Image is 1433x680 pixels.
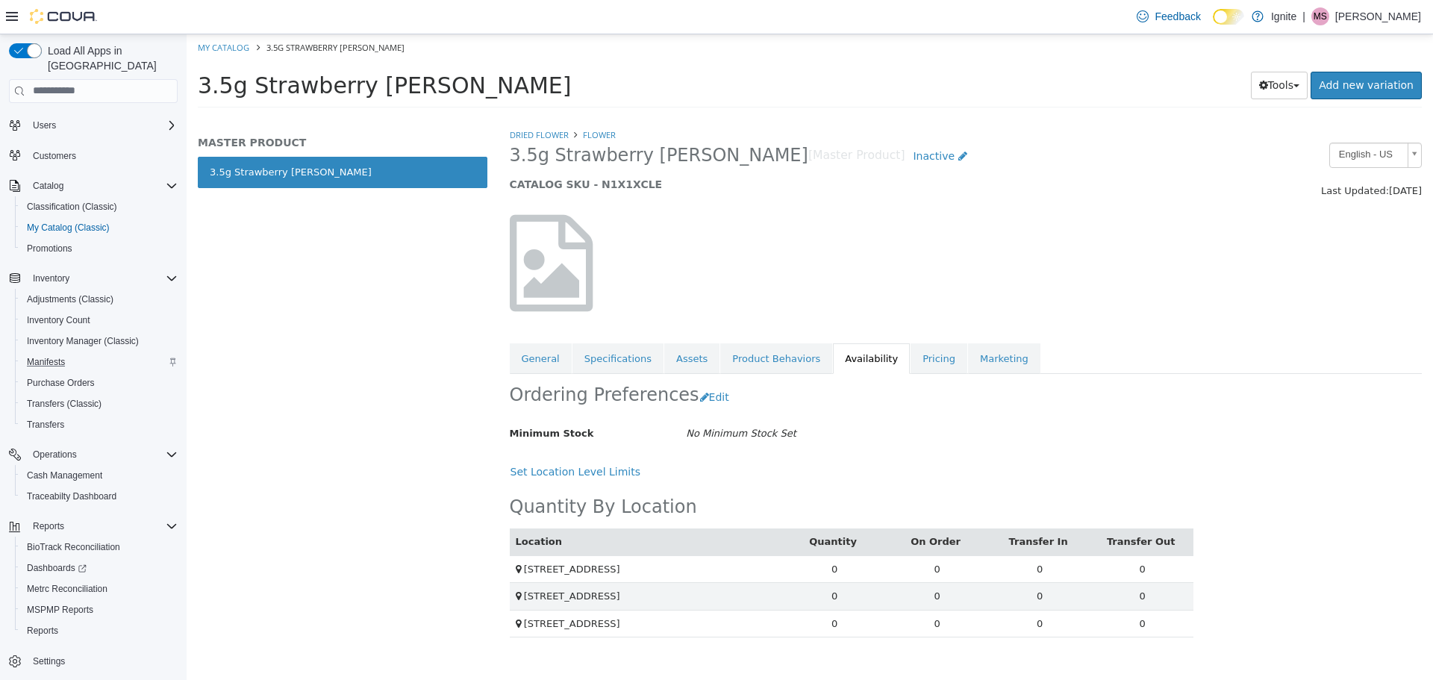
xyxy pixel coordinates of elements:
[802,549,905,576] td: 0
[21,395,107,413] a: Transfers (Classic)
[646,309,723,340] a: Availability
[499,393,610,405] i: No Minimum Stock Set
[15,289,184,310] button: Adjustments (Classic)
[33,655,65,667] span: Settings
[11,7,63,19] a: My Catalog
[596,549,699,576] td: 0
[596,521,699,549] td: 0
[27,562,87,574] span: Dashboards
[15,558,184,578] a: Dashboards
[323,424,463,452] button: Set Location Level Limits
[27,116,62,134] button: Users
[27,177,69,195] button: Catalog
[27,652,71,670] a: Settings
[33,449,77,461] span: Operations
[11,122,301,154] a: 3.5g Strawberry [PERSON_NAME]
[21,538,178,556] span: BioTrack Reconciliation
[21,240,78,258] a: Promotions
[15,196,184,217] button: Classification (Classic)
[1155,9,1200,24] span: Feedback
[27,604,93,616] span: MSPMP Reports
[3,516,184,537] button: Reports
[21,311,178,329] span: Inventory Count
[27,356,65,368] span: Manifests
[27,446,178,464] span: Operations
[21,353,71,371] a: Manifests
[337,556,434,567] span: [STREET_ADDRESS]
[80,7,218,19] span: 3.5g Strawberry [PERSON_NAME]
[1134,151,1202,162] span: Last Updated:
[21,467,108,484] a: Cash Management
[15,578,184,599] button: Metrc Reconciliation
[3,444,184,465] button: Operations
[33,180,63,192] span: Catalog
[27,652,178,670] span: Settings
[724,502,777,513] a: On Order
[337,584,434,595] span: [STREET_ADDRESS]
[15,331,184,352] button: Inventory Manager (Classic)
[699,575,802,603] td: 0
[21,467,178,484] span: Cash Management
[27,541,120,553] span: BioTrack Reconciliation
[1213,9,1244,25] input: Dark Mode
[21,240,178,258] span: Promotions
[1131,1,1206,31] a: Feedback
[726,116,768,128] span: Inactive
[3,268,184,289] button: Inventory
[21,353,178,371] span: Manifests
[21,601,178,619] span: MSPMP Reports
[27,517,178,535] span: Reports
[1314,7,1327,25] span: MS
[396,95,429,106] a: Flower
[513,349,551,377] button: Edit
[1064,37,1122,65] button: Tools
[21,290,119,308] a: Adjustments (Classic)
[718,108,788,136] a: Inactive
[3,175,184,196] button: Catalog
[11,38,384,64] span: 3.5g Strawberry [PERSON_NAME]
[21,580,113,598] a: Metrc Reconciliation
[21,332,178,350] span: Inventory Manager (Classic)
[323,110,622,133] span: 3.5g Strawberry [PERSON_NAME]
[33,150,76,162] span: Customers
[21,487,178,505] span: Traceabilty Dashboard
[27,243,72,255] span: Promotions
[27,419,64,431] span: Transfers
[15,486,184,507] button: Traceabilty Dashboard
[1311,7,1329,25] div: Maddison Smith
[33,119,56,131] span: Users
[3,145,184,166] button: Customers
[329,500,378,515] button: Location
[905,549,1008,576] td: 0
[21,374,178,392] span: Purchase Orders
[323,461,511,484] h2: Quantity By Location
[21,374,101,392] a: Purchase Orders
[15,465,184,486] button: Cash Management
[323,309,385,340] a: General
[905,521,1008,549] td: 0
[15,310,184,331] button: Inventory Count
[15,537,184,558] button: BioTrack Reconciliation
[534,309,646,340] a: Product Behaviors
[1124,37,1235,65] a: Add new variation
[27,517,70,535] button: Reports
[15,372,184,393] button: Purchase Orders
[15,238,184,259] button: Promotions
[21,580,178,598] span: Metrc Reconciliation
[21,559,93,577] a: Dashboards
[337,529,434,540] span: [STREET_ADDRESS]
[15,393,184,414] button: Transfers (Classic)
[21,601,99,619] a: MSPMP Reports
[323,143,1002,157] h5: CATALOG SKU - N1X1XCLE
[1202,151,1235,162] span: [DATE]
[27,335,139,347] span: Inventory Manager (Classic)
[1302,7,1305,25] p: |
[323,95,382,106] a: Dried Flower
[596,575,699,603] td: 0
[21,198,123,216] a: Classification (Classic)
[27,222,110,234] span: My Catalog (Classic)
[3,650,184,672] button: Settings
[21,416,70,434] a: Transfers
[15,620,184,641] button: Reports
